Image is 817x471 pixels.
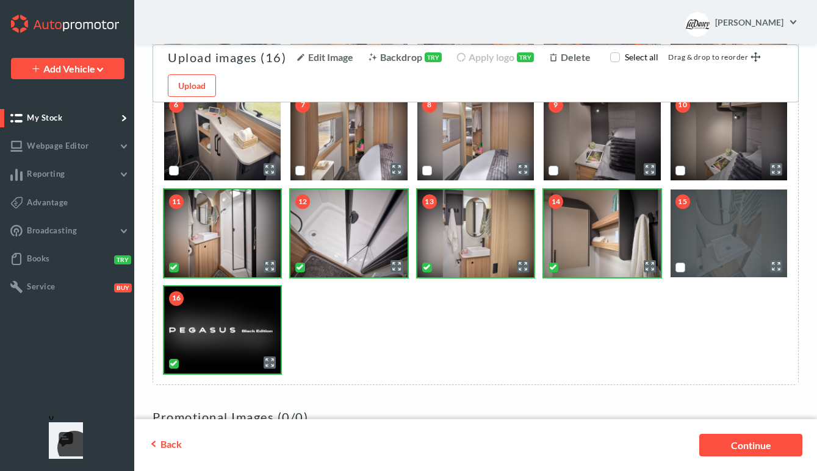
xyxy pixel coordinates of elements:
button: Buy [112,282,129,292]
a: Upload [168,74,216,96]
img: 924ed307-2509-c379-1783-bdfe94de8366.jpg [164,286,281,374]
a: Backdrop TRY [368,51,442,63]
div: 7 [295,98,310,113]
span: TRY [517,52,534,62]
span: Add Vehicle [43,63,105,75]
span: Drag & drop to reorder [668,52,748,62]
span: My Stock [27,113,62,122]
div: 14 [549,194,563,209]
img: 8f7c092a-906a-2c09-d50c-a50647d086c1.jpg [671,93,787,181]
iframe: Front Chat [42,416,95,469]
a: [PERSON_NAME] [714,10,799,34]
div: 11 [169,194,184,209]
img: 98d9db70-8b83-8e9b-2fb8-0b0d34df84a9.jpg [544,93,660,181]
span: Delete [561,51,591,63]
span: Backdrop [380,51,422,63]
div: 10 [675,98,690,113]
div: 12 [295,194,310,209]
div: 6 [169,98,184,113]
span: Webpage Editor [27,141,88,151]
div: 13 [422,194,437,209]
img: 45b20bb1-bee1-fb6b-8d94-7956a5f10343.jpg [671,189,787,277]
div: 9 [549,98,563,113]
span: Reporting [27,169,65,179]
img: 29f931e5-514d-b67e-dd2f-5ca2caf43248.jpg [417,189,534,277]
span: Service [27,282,56,291]
img: 17fe65e6-749a-9a22-0dc1-64d387627f41.jpg [544,189,660,277]
button: Try [112,254,129,264]
span: TRY [425,52,442,62]
img: 6cb889a6-1d88-f19c-98e3-57a35aaddf5d.jpg [290,93,407,181]
div: 15 [675,194,690,209]
div: 16 [169,291,184,306]
img: b11ff49b-3d95-a371-5b14-1b2d06400bfd.jpg [164,189,281,277]
span: Buy [114,283,132,292]
span: Back [160,438,182,450]
span: Advantage [27,197,68,207]
div: Promotional Images (0/0) [153,409,799,424]
a: Back [149,439,207,451]
img: bd014897-dd83-f46e-d504-895e80c96180.jpg [417,93,534,181]
div: 8 [422,98,437,113]
img: 6b6ee64e-888e-6b6a-ae52-f59111bd1c27.jpg [164,93,281,181]
span: Try [114,255,131,264]
span: Edit Image [308,51,353,63]
a: Add Vehicle [11,58,124,79]
label: Select all [610,52,658,62]
a: Apply logo TRY [456,51,534,63]
span: Broadcasting [27,225,77,235]
div: Upload images (16) [168,49,286,64]
span: Books [27,253,50,263]
img: 64335d8c-0b55-fcd5-730d-40d82b146b51.jpg [290,189,407,277]
a: Continue [699,434,802,456]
